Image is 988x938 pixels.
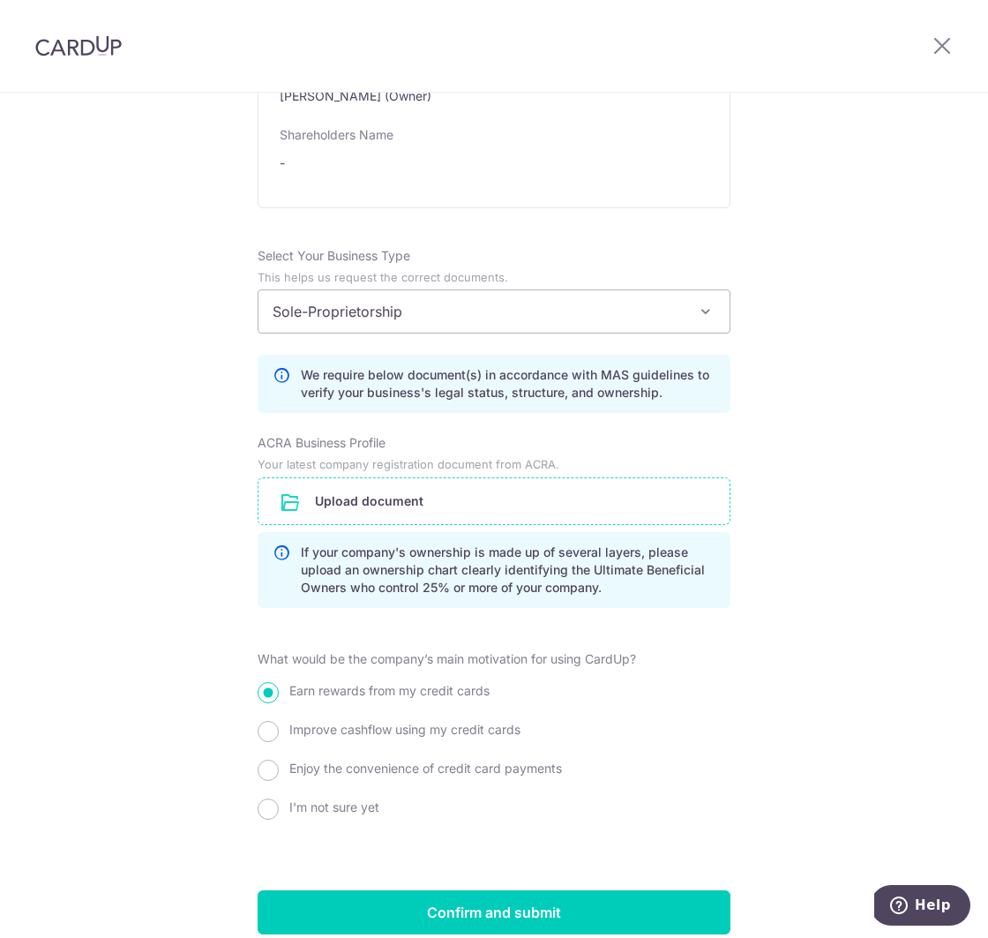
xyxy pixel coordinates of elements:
span: Sole-Proprietorship [258,289,730,334]
input: Confirm and submit [258,890,730,934]
label: ACRA Business Profile [258,434,385,452]
div: Upload document [258,477,730,525]
iframe: Opens a widget where you can find more information [874,885,970,929]
span: I'm not sure yet [289,799,379,814]
label: Select Your Business Type [258,247,410,265]
img: CardUp [35,35,122,56]
small: Your latest company registration document from ACRA. [258,458,559,471]
span: Earn rewards from my credit cards [289,683,490,698]
span: Sole-Proprietorship [258,290,730,333]
p: We require below document(s) in accordance with MAS guidelines to verify your business's legal st... [301,366,715,401]
span: Enjoy the convenience of credit card payments [289,761,562,776]
p: If your company's ownership is made up of several layers, please upload an ownership chart clearl... [301,544,715,597]
small: This helps us request the correct documents. [258,271,508,284]
label: What would be the company’s main motivation for using CardUp? [258,650,636,668]
span: Improve cashflow using my credit cards [289,722,520,737]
